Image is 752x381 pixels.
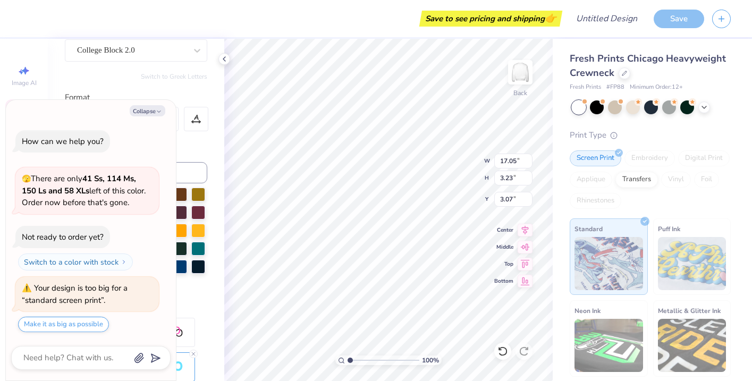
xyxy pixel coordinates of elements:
[494,226,513,234] span: Center
[545,12,556,24] span: 👉
[658,237,726,290] img: Puff Ink
[574,237,643,290] img: Standard
[22,232,104,242] div: Not ready to order yet?
[513,88,527,98] div: Back
[22,283,128,306] div: Your design is too big for a “standard screen print”.
[494,277,513,285] span: Bottom
[141,72,207,81] button: Switch to Greek Letters
[22,173,146,208] span: There are only left of this color. Order now before that's gone.
[422,11,560,27] div: Save to see pricing and shipping
[12,79,37,87] span: Image AI
[422,355,439,365] span: 100 %
[661,172,691,188] div: Vinyl
[65,91,208,104] div: Format
[574,319,643,372] img: Neon Ink
[18,317,109,332] button: Make it as big as possible
[570,129,731,141] div: Print Type
[694,172,719,188] div: Foil
[570,172,612,188] div: Applique
[570,83,601,92] span: Fresh Prints
[658,305,721,316] span: Metallic & Glitter Ink
[22,173,136,196] strong: 41 Ss, 114 Ms, 150 Ls and 58 XLs
[22,136,104,147] div: How can we help you?
[630,83,683,92] span: Minimum Order: 12 +
[494,243,513,251] span: Middle
[658,223,680,234] span: Puff Ink
[130,105,165,116] button: Collapse
[658,319,726,372] img: Metallic & Glitter Ink
[570,193,621,209] div: Rhinestones
[121,259,127,265] img: Switch to a color with stock
[606,83,624,92] span: # FP88
[18,253,133,270] button: Switch to a color with stock
[624,150,675,166] div: Embroidery
[574,223,603,234] span: Standard
[510,62,531,83] img: Back
[574,305,601,316] span: Neon Ink
[570,52,726,79] span: Fresh Prints Chicago Heavyweight Crewneck
[678,150,730,166] div: Digital Print
[22,174,31,184] span: 🫣
[494,260,513,268] span: Top
[570,150,621,166] div: Screen Print
[615,172,658,188] div: Transfers
[568,8,646,29] input: Untitled Design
